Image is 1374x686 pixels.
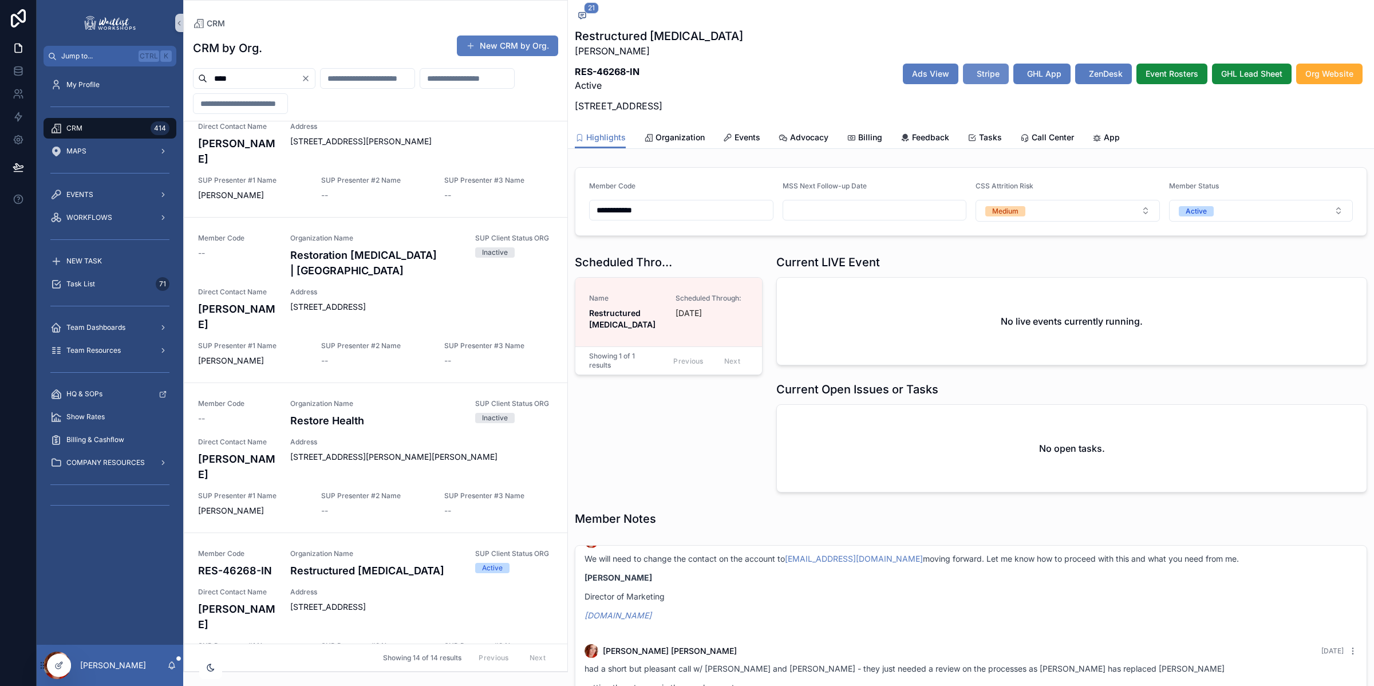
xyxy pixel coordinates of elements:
strong: Restructured [MEDICAL_DATA] [589,308,656,329]
span: SUP Presenter #3 Name [444,491,554,500]
span: Member Code [589,182,635,190]
a: Billing [847,127,882,150]
span: Team Resources [66,346,121,355]
span: My Profile [66,80,100,89]
p: [PERSON_NAME] [80,660,146,671]
a: Member CodeRES-46268-INOrganization NameRestructured [MEDICAL_DATA]SUP Client Status ORGActiveDir... [184,533,567,683]
span: Jump to... [61,52,134,61]
button: Select Button [976,200,1160,222]
span: [STREET_ADDRESS] [290,601,554,613]
button: Ads View [903,64,958,84]
span: SUP Presenter #2 Name [321,641,431,650]
h4: [PERSON_NAME] [198,601,277,632]
span: [PERSON_NAME] [PERSON_NAME] [603,645,737,657]
a: My Profile [44,74,176,95]
span: Stripe [977,68,1000,80]
a: Advocacy [779,127,828,150]
span: Billing & Cashflow [66,435,124,444]
span: HQ & SOPs [66,389,102,399]
span: SUP Client Status ORG [475,234,554,243]
span: Team Dashboards [66,323,125,332]
a: Member Code--Organization NameRestoration [MEDICAL_DATA] | [GEOGRAPHIC_DATA]SUP Client Status ORG... [184,217,567,383]
strong: [PERSON_NAME] [585,573,652,582]
h4: [PERSON_NAME] [198,451,277,482]
p: [DATE] [676,307,702,319]
a: NEW TASK [44,251,176,271]
span: App [1104,132,1120,143]
span: SUP Presenter #3 Name [444,341,554,350]
span: Organization Name [290,399,461,408]
span: [STREET_ADDRESS] [290,301,554,313]
span: [STREET_ADDRESS][PERSON_NAME] [290,136,554,147]
h4: Restore Health [290,413,461,428]
a: Call Center [1020,127,1074,150]
span: SUP Presenter #2 Name [321,341,431,350]
a: Billing & Cashflow [44,429,176,450]
a: MAPS [44,141,176,161]
span: Show Rates [66,412,105,421]
a: Organization [644,127,705,150]
span: Address [290,588,554,597]
span: Address [290,287,554,297]
h1: Current LIVE Event [776,254,880,270]
button: Stripe [963,64,1009,84]
span: [PERSON_NAME] [198,355,307,366]
div: 71 [156,277,169,291]
span: SUP Presenter #2 Name [321,491,431,500]
h4: Restructured [MEDICAL_DATA] [290,563,461,578]
a: Task List71 [44,274,176,294]
div: Inactive [482,247,508,258]
span: -- [321,355,328,366]
a: HQ & SOPs [44,384,176,404]
span: Direct Contact Name [198,437,277,447]
span: COMPANY RESOURCES [66,458,145,467]
div: Inactive [482,413,508,423]
span: GHL App [1027,68,1061,80]
span: GHL Lead Sheet [1221,68,1282,80]
span: SUP Presenter #1 Name [198,341,307,350]
span: SUP Client Status ORG [475,399,554,408]
span: -- [444,190,451,201]
span: -- [321,190,328,201]
span: [STREET_ADDRESS][PERSON_NAME][PERSON_NAME] [290,451,554,463]
span: Task List [66,279,95,289]
span: Event Rosters [1146,68,1198,80]
span: SUP Presenter #3 Name [444,176,554,185]
a: App [1092,127,1120,150]
span: Member Code [198,399,277,408]
h1: CRM by Org. [193,40,262,56]
a: New CRM by Org. [457,36,558,56]
span: Highlights [586,132,626,143]
span: Feedback [912,132,949,143]
button: ZenDesk [1075,64,1132,84]
span: Address [290,122,554,131]
a: COMPANY RESOURCES [44,452,176,473]
span: Address [290,437,554,447]
a: Highlights [575,127,626,149]
p: Active [575,65,743,92]
p: [STREET_ADDRESS] [575,99,743,113]
span: SUP Presenter #2 Name [321,176,431,185]
span: Showing 14 of 14 results [383,653,461,663]
a: [DOMAIN_NAME] [585,610,652,620]
div: 414 [151,121,169,135]
span: Scheduled Through: [676,294,748,303]
span: CSS Attrition Risk [976,182,1033,190]
span: Direct Contact Name [198,287,277,297]
span: SUP Presenter #1 Name [198,641,307,650]
span: WORKFLOWS [66,213,112,222]
a: CRM414 [44,118,176,139]
img: App logo [82,14,137,32]
div: Active [482,563,503,573]
a: Member Code--Organization NameRestore HealthSUP Client Status ORGInactiveDirect Contact Name[PERS... [184,383,567,533]
span: SUP Presenter #3 Name [444,641,554,650]
span: Tasks [979,132,1002,143]
span: Member Status [1169,182,1219,190]
button: Clear [301,74,315,83]
span: SUP Client Status ORG [475,549,554,558]
h4: [PERSON_NAME] [198,301,277,332]
span: Ctrl [139,50,159,62]
span: -- [198,247,205,259]
a: EVENTS [44,184,176,205]
a: Tasks [968,127,1002,150]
